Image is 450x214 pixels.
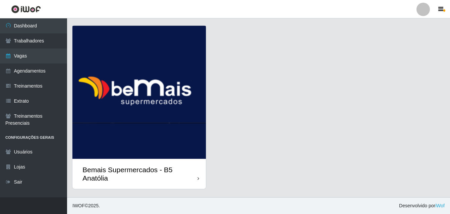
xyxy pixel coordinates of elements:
img: CoreUI Logo [11,5,41,13]
span: IWOF [72,203,85,208]
span: Desenvolvido por [399,202,445,209]
img: cardImg [72,26,206,159]
a: Bemais Supermercados - B5 Anatólia [72,26,206,189]
span: © 2025 . [72,202,100,209]
div: Bemais Supermercados - B5 Anatólia [82,166,198,182]
a: iWof [435,203,445,208]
